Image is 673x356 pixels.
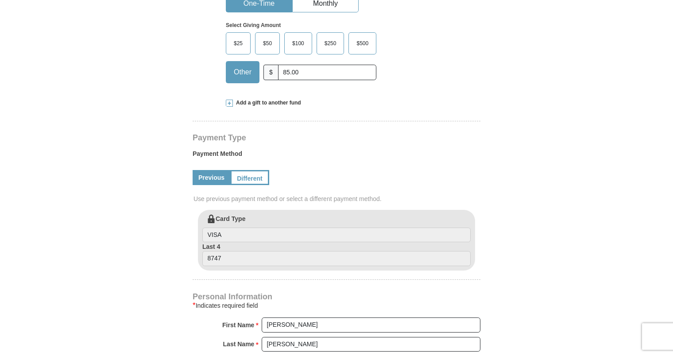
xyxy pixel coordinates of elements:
[229,37,247,50] span: $25
[320,37,341,50] span: $250
[193,134,480,141] h4: Payment Type
[202,214,471,243] label: Card Type
[193,300,480,311] div: Indicates required field
[233,99,301,107] span: Add a gift to another fund
[263,65,278,80] span: $
[193,149,480,163] label: Payment Method
[202,242,471,266] label: Last 4
[230,170,269,185] a: Different
[222,319,254,331] strong: First Name
[193,293,480,300] h4: Personal Information
[278,65,376,80] input: Other Amount
[223,338,255,350] strong: Last Name
[193,194,481,203] span: Use previous payment method or select a different payment method.
[202,228,471,243] input: Card Type
[352,37,373,50] span: $500
[288,37,309,50] span: $100
[259,37,276,50] span: $50
[229,66,256,79] span: Other
[226,22,281,28] strong: Select Giving Amount
[193,170,230,185] a: Previous
[202,251,471,266] input: Last 4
